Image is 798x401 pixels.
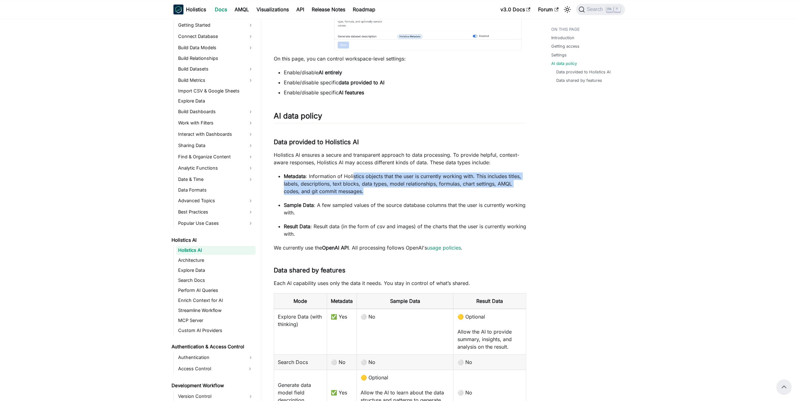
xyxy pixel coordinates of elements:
a: v3.0 Docs [497,4,534,14]
a: Explore Data [176,97,256,105]
th: Mode [274,293,327,309]
a: usage policies [427,245,461,251]
p: : A few sampled values of the source database columns that the user is currently working with. [284,201,526,216]
a: Access Control [176,364,244,374]
img: Holistics [173,4,183,14]
a: Import CSV & Google Sheets [176,87,256,95]
a: Docs [211,4,231,14]
td: ⚪ No [453,355,526,370]
th: Result Data [453,293,526,309]
td: ⚪ No [357,355,453,370]
a: Release Notes [308,4,349,14]
a: Development Workflow [170,381,256,390]
a: Streamline Workflow [176,306,256,315]
a: Holistics AI [170,236,256,245]
button: Switch between dark and light mode (currently light mode) [562,4,572,14]
button: Scroll back to top [776,379,791,394]
a: Settings [551,52,567,58]
a: Visualizations [253,4,293,14]
p: On this page, you can control workspace-level settings: [274,55,526,62]
td: 🟡 Optional Allow the AI to provide summary, insights, and analysis on the result. [453,309,526,355]
h2: AI data policy [274,111,526,123]
h3: Data shared by features [274,266,526,274]
strong: OpenAI API [322,245,349,251]
a: Build Datasets [176,64,256,74]
li: Enable/disable [284,69,526,76]
td: Explore Data (with thinking) [274,309,327,355]
p: We currently use the . All processing follows OpenAI's . [274,244,526,251]
strong: AI features [339,89,364,96]
a: Build Relationships [176,54,256,63]
a: Interact with Dashboards [176,129,256,139]
th: Metadata [327,293,357,309]
a: Popular Use Cases [176,218,256,228]
a: Architecture [176,256,256,265]
a: Authentication [176,352,256,362]
a: Analytic Functions [176,163,256,173]
th: Sample Data [357,293,453,309]
strong: Sample Data [284,202,314,208]
td: Search Docs [274,355,327,370]
a: Connect Database [176,31,256,41]
a: Sharing Data [176,140,256,150]
span: Search [585,7,606,12]
a: Data provided to Holistics AI [556,69,610,75]
a: Build Data Models [176,43,256,53]
a: Forum [534,4,562,14]
a: AMQL [231,4,253,14]
strong: AI entirely [319,69,342,76]
a: Data shared by features [556,77,602,83]
p: : Result data (in the form of csv and images) of the charts that the user is currently working with. [284,223,526,238]
td: ✅ Yes [327,309,357,355]
p: : Information of Holistics objects that the user is currently working with. This includes titles,... [284,172,526,195]
strong: data provided to AI [339,79,384,86]
h3: Data provided to Holistics AI [274,138,526,146]
a: Explore Data [176,266,256,275]
a: Search Docs [176,276,256,285]
nav: Docs sidebar [167,19,261,401]
a: Advanced Topics [176,196,256,206]
li: Enable/disable specific [284,89,526,96]
a: Getting access [551,43,579,49]
a: Getting Started [176,20,256,30]
a: Perform AI Queries [176,286,256,295]
a: Data Formats [176,186,256,194]
a: Build Dashboards [176,107,256,117]
td: ⚪ No [327,355,357,370]
a: Enrich Context for AI [176,296,256,305]
a: Introduction [551,35,574,41]
button: Expand sidebar category 'Access Control' [244,364,256,374]
b: Holistics [186,6,206,13]
a: Work with Filters [176,118,256,128]
a: API [293,4,308,14]
strong: Metadata [284,173,306,179]
a: Holistics AI [176,246,256,255]
button: Search (Ctrl+K) [576,4,625,15]
p: Each AI capability uses only the data it needs. You stay in control of what’s shared. [274,279,526,287]
a: Custom AI Providers [176,326,256,335]
kbd: K [614,6,620,12]
a: HolisticsHolistics [173,4,206,14]
strong: Result Data [284,223,310,230]
a: AI data policy [551,61,577,66]
a: Authentication & Access Control [170,342,256,351]
td: ⚪ No [357,309,453,355]
a: MCP Server [176,316,256,325]
li: Enable/disable specific [284,79,526,86]
a: Best Practices [176,207,256,217]
p: Holistics AI ensures a secure and transparent approach to data processing. To provide helpful, co... [274,151,526,166]
a: Build Metrics [176,75,256,85]
a: Roadmap [349,4,379,14]
a: Date & Time [176,174,256,184]
a: Find & Organize Content [176,152,256,162]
